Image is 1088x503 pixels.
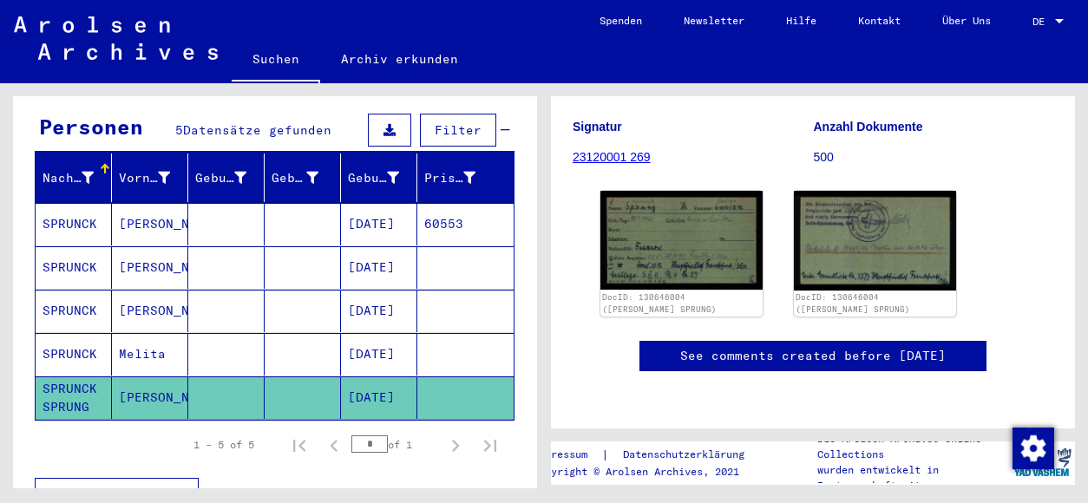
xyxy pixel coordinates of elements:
[36,333,112,376] mat-cell: SPRUNCK
[49,487,174,502] span: Weniger anzeigen
[320,38,479,80] a: Archiv erkunden
[193,437,254,453] div: 1 – 5 of 5
[680,347,946,365] a: See comments created before [DATE]
[36,290,112,332] mat-cell: SPRUNCK
[39,111,143,142] div: Personen
[36,203,112,245] mat-cell: SPRUNCK
[348,164,421,192] div: Geburtsdatum
[473,428,508,462] button: Last page
[435,122,482,138] span: Filter
[232,38,320,83] a: Suchen
[438,428,473,462] button: Next page
[112,203,188,245] mat-cell: [PERSON_NAME]
[417,154,514,202] mat-header-cell: Prisoner #
[817,462,1010,493] p: wurden entwickelt in Partnerschaft mit
[573,120,622,134] b: Signatur
[817,431,1010,462] p: Die Arolsen Archives Online-Collections
[282,428,317,462] button: First page
[195,169,246,187] div: Geburtsname
[341,333,417,376] mat-cell: [DATE]
[348,169,399,187] div: Geburtsdatum
[36,246,112,289] mat-cell: SPRUNCK
[814,120,923,134] b: Anzahl Dokumente
[43,169,94,187] div: Nachname
[609,446,765,464] a: Datenschutzerklärung
[272,164,340,192] div: Geburt‏
[36,154,112,202] mat-header-cell: Nachname
[1013,428,1054,469] img: Zustimmung ändern
[112,290,188,332] mat-cell: [PERSON_NAME]
[341,376,417,419] mat-cell: [DATE]
[533,464,765,480] p: Copyright © Arolsen Archives, 2021
[43,164,115,192] div: Nachname
[573,150,651,164] a: 23120001 269
[14,16,218,60] img: Arolsen_neg.svg
[1032,16,1052,28] span: DE
[600,191,763,290] img: 001.jpg
[112,376,188,419] mat-cell: [PERSON_NAME]
[341,246,417,289] mat-cell: [DATE]
[175,122,183,138] span: 5
[265,154,341,202] mat-header-cell: Geburt‏
[420,114,496,147] button: Filter
[794,191,956,290] img: 002.jpg
[424,164,497,192] div: Prisoner #
[424,169,475,187] div: Prisoner #
[341,203,417,245] mat-cell: [DATE]
[119,169,170,187] div: Vorname
[533,446,765,464] div: |
[602,292,717,314] a: DocID: 130646004 ([PERSON_NAME] SPRUNG)
[533,446,601,464] a: Impressum
[112,154,188,202] mat-header-cell: Vorname
[417,203,514,245] mat-cell: 60553
[341,290,417,332] mat-cell: [DATE]
[188,154,265,202] mat-header-cell: Geburtsname
[351,436,438,453] div: of 1
[796,292,910,314] a: DocID: 130646004 ([PERSON_NAME] SPRUNG)
[119,164,192,192] div: Vorname
[112,246,188,289] mat-cell: [PERSON_NAME]
[183,122,331,138] span: Datensätze gefunden
[1010,441,1075,484] img: yv_logo.png
[317,428,351,462] button: Previous page
[36,376,112,419] mat-cell: SPRUNCK SPRUNG
[272,169,318,187] div: Geburt‏
[112,333,188,376] mat-cell: Melita
[341,154,417,202] mat-header-cell: Geburtsdatum
[195,164,268,192] div: Geburtsname
[814,148,1054,167] p: 500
